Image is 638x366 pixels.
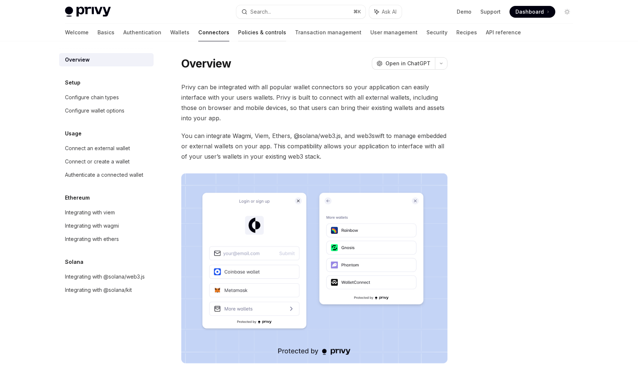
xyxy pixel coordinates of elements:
a: Recipes [456,24,477,41]
span: Ask AI [382,8,397,15]
img: light logo [65,7,111,17]
button: Search...⌘K [236,5,366,18]
a: Basics [97,24,114,41]
a: Integrating with viem [59,206,154,219]
div: Integrating with @solana/web3.js [65,272,145,281]
div: Authenticate a connected wallet [65,170,143,179]
div: Overview [65,55,90,64]
button: Open in ChatGPT [372,57,435,70]
div: Search... [250,7,271,16]
a: Support [480,8,501,15]
span: You can integrate Wagmi, Viem, Ethers, @solana/web3.js, and web3swift to manage embedded or exter... [181,131,447,162]
a: Connect or create a wallet [59,155,154,168]
span: ⌘ K [353,9,361,15]
a: Integrating with @solana/web3.js [59,270,154,283]
div: Integrating with @solana/kit [65,286,132,294]
a: Configure chain types [59,91,154,104]
a: Connectors [198,24,229,41]
a: Policies & controls [238,24,286,41]
div: Configure chain types [65,93,119,102]
img: Connectors3 [181,173,447,363]
div: Integrating with wagmi [65,221,119,230]
a: Dashboard [510,6,555,18]
h5: Ethereum [65,193,90,202]
div: Integrating with viem [65,208,115,217]
h5: Solana [65,258,83,266]
h5: Usage [65,129,82,138]
a: Integrating with ethers [59,232,154,246]
button: Toggle dark mode [561,6,573,18]
span: Dashboard [515,8,544,15]
a: Integrating with @solana/kit [59,283,154,297]
span: Privy can be integrated with all popular wallet connectors so your application can easily interfa... [181,82,447,123]
a: Demo [457,8,471,15]
a: Configure wallet options [59,104,154,117]
a: User management [370,24,418,41]
a: Authenticate a connected wallet [59,168,154,182]
div: Configure wallet options [65,106,124,115]
span: Open in ChatGPT [385,60,431,67]
a: Integrating with wagmi [59,219,154,232]
a: API reference [486,24,521,41]
h5: Setup [65,78,80,87]
button: Ask AI [369,5,402,18]
a: Authentication [123,24,161,41]
a: Overview [59,53,154,66]
a: Welcome [65,24,89,41]
a: Transaction management [295,24,361,41]
a: Wallets [170,24,189,41]
a: Security [426,24,447,41]
div: Connect an external wallet [65,144,130,153]
div: Integrating with ethers [65,235,119,244]
div: Connect or create a wallet [65,157,130,166]
a: Connect an external wallet [59,142,154,155]
h1: Overview [181,57,231,70]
